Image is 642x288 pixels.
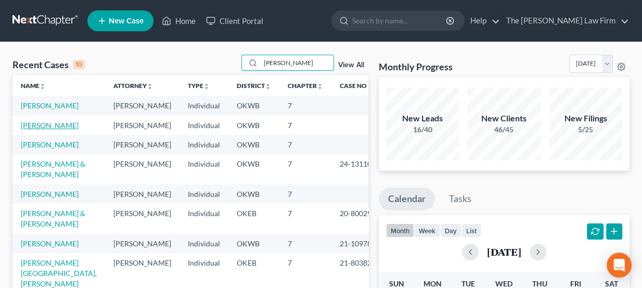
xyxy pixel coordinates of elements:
[487,246,521,257] h2: [DATE]
[228,234,279,253] td: OKWB
[179,204,228,233] td: Individual
[468,124,541,135] div: 46/45
[105,155,179,184] td: [PERSON_NAME]
[279,234,331,253] td: 7
[40,83,46,90] i: unfold_more
[261,55,333,70] input: Search by name...
[179,116,228,135] td: Individual
[21,190,79,198] a: [PERSON_NAME]
[179,135,228,154] td: Individual
[440,187,481,210] a: Tasks
[105,135,179,154] td: [PERSON_NAME]
[105,184,179,204] td: [PERSON_NAME]
[386,124,459,135] div: 16/40
[109,17,144,25] span: New Case
[379,60,453,73] h3: Monthly Progress
[379,187,435,210] a: Calendar
[228,204,279,233] td: OKEB
[331,204,381,233] td: 20-80029
[157,11,201,30] a: Home
[386,112,459,124] div: New Leads
[440,223,461,237] button: day
[21,121,79,130] a: [PERSON_NAME]
[279,155,331,184] td: 7
[228,96,279,115] td: OKWB
[279,204,331,233] td: 7
[228,135,279,154] td: OKWB
[201,11,268,30] a: Client Portal
[468,112,541,124] div: New Clients
[288,82,323,90] a: Chapterunfold_more
[352,11,447,30] input: Search by name...
[279,116,331,135] td: 7
[549,124,622,135] div: 5/25
[21,239,79,248] a: [PERSON_NAME]
[386,223,414,237] button: month
[21,258,97,288] a: [PERSON_NAME][GEOGRAPHIC_DATA], [PERSON_NAME]
[21,101,79,110] a: [PERSON_NAME]
[147,83,153,90] i: unfold_more
[21,82,46,90] a: Nameunfold_more
[179,155,228,184] td: Individual
[113,82,153,90] a: Attorneyunfold_more
[279,96,331,115] td: 7
[228,155,279,184] td: OKWB
[605,279,618,288] span: Sat
[465,11,500,30] a: Help
[338,61,364,69] a: View All
[237,82,271,90] a: Districtunfold_more
[607,253,632,278] div: Open Intercom Messenger
[21,209,85,228] a: [PERSON_NAME] & [PERSON_NAME]
[73,60,85,69] div: 10
[549,112,622,124] div: New Filings
[105,204,179,233] td: [PERSON_NAME]
[12,58,85,71] div: Recent Cases
[423,279,441,288] span: Mon
[367,83,373,90] i: unfold_more
[105,96,179,115] td: [PERSON_NAME]
[461,279,475,288] span: Tue
[188,82,210,90] a: Typeunfold_more
[105,234,179,253] td: [PERSON_NAME]
[265,83,271,90] i: unfold_more
[331,234,381,253] td: 21-10978
[179,96,228,115] td: Individual
[179,234,228,253] td: Individual
[21,159,85,179] a: [PERSON_NAME] & [PERSON_NAME]
[228,116,279,135] td: OKWB
[279,135,331,154] td: 7
[179,184,228,204] td: Individual
[570,279,581,288] span: Fri
[228,184,279,204] td: OKWB
[317,83,323,90] i: unfold_more
[279,184,331,204] td: 7
[21,140,79,149] a: [PERSON_NAME]
[105,116,179,135] td: [PERSON_NAME]
[532,279,547,288] span: Thu
[495,279,512,288] span: Wed
[501,11,629,30] a: The [PERSON_NAME] Law Firm
[203,83,210,90] i: unfold_more
[414,223,440,237] button: week
[389,279,404,288] span: Sun
[461,223,481,237] button: list
[331,155,381,184] td: 24-13110
[340,82,373,90] a: Case Nounfold_more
